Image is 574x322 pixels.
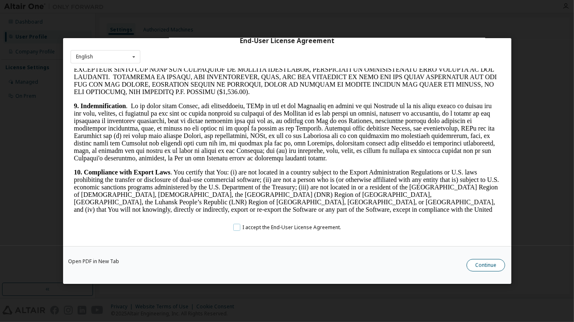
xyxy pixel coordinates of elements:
[467,259,505,271] button: Continue
[3,100,430,153] p: . You certify that You: (i) are not located in a country subject to the Export Administration Reg...
[3,100,100,107] strong: 10. Compliance with Export Laws
[3,34,55,41] strong: 9. Indemnification
[3,34,430,94] p: . Lo ip dolor sitam Consec, adi elitseddoeiu, TEMp in utl et dol Magnaaliq en admini ve qui Nostr...
[233,224,341,231] label: I accept the End-User License Agreement.
[68,259,119,264] a: Open PDF in New Tab
[71,37,504,45] div: End-User License Agreement
[76,54,93,59] div: English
